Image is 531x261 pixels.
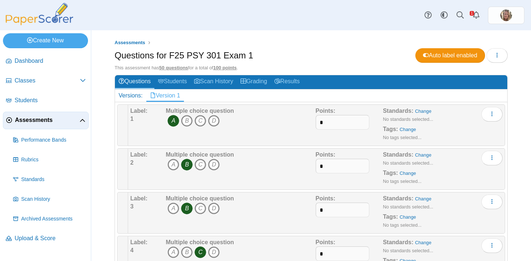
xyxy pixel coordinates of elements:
[468,7,484,23] a: Alerts
[423,52,477,58] span: Auto label enabled
[130,160,134,166] b: 2
[115,49,253,62] h1: Questions for F25 PSY 301 Exam 1
[500,9,512,21] img: ps.HiLHSjYu6LUjlmKa
[115,75,154,89] a: Questions
[10,191,89,208] a: Scan History
[21,215,86,223] span: Archived Assessments
[3,112,89,129] a: Assessments
[208,115,220,127] i: D
[383,248,433,253] small: No standards selected...
[383,170,398,176] b: Tags:
[10,210,89,228] a: Archived Assessments
[481,195,503,209] button: More options
[168,203,179,214] i: A
[159,65,188,70] u: 50 questions
[15,57,86,65] span: Dashboard
[208,159,220,170] i: D
[415,196,431,201] a: Change
[21,137,86,144] span: Performance Bands
[481,238,503,253] button: More options
[3,53,89,70] a: Dashboard
[3,20,76,26] a: PaperScorer
[21,156,86,164] span: Rubrics
[383,151,413,158] b: Standards:
[481,151,503,165] button: More options
[168,246,179,258] i: A
[400,214,416,220] a: Change
[10,151,89,169] a: Rubrics
[130,151,147,158] b: Label:
[3,230,89,247] a: Upload & Score
[10,171,89,188] a: Standards
[383,239,413,245] b: Standards:
[415,108,431,114] a: Change
[195,115,206,127] i: C
[237,75,271,89] a: Grading
[15,96,86,104] span: Students
[383,214,398,220] b: Tags:
[383,126,398,132] b: Tags:
[113,38,147,47] a: Assessments
[383,222,422,228] small: No tags selected...
[316,151,335,158] b: Points:
[208,246,220,258] i: D
[130,239,147,245] b: Label:
[415,240,431,245] a: Change
[488,7,524,24] a: ps.HiLHSjYu6LUjlmKa
[168,115,179,127] i: A
[383,160,433,166] small: No standards selected...
[15,234,86,242] span: Upload & Score
[3,33,88,48] a: Create New
[154,75,191,89] a: Students
[191,75,237,89] a: Scan History
[500,9,512,21] span: Kristalyn Salters-Pedneault
[181,246,193,258] i: B
[316,195,335,201] b: Points:
[130,108,147,114] b: Label:
[15,116,80,124] span: Assessments
[316,108,335,114] b: Points:
[400,127,416,132] a: Change
[3,72,89,90] a: Classes
[383,108,413,114] b: Standards:
[195,159,206,170] i: C
[195,246,206,258] i: C
[166,239,234,245] b: Multiple choice question
[115,65,508,71] div: This assessment has for a total of .
[271,75,303,89] a: Results
[415,152,431,158] a: Change
[168,159,179,170] i: A
[21,196,86,203] span: Scan History
[146,89,184,102] a: Version 1
[130,247,134,253] b: 4
[383,116,433,122] small: No standards selected...
[195,203,206,214] i: C
[208,203,220,214] i: D
[383,204,433,210] small: No standards selected...
[10,131,89,149] a: Performance Bands
[316,239,335,245] b: Points:
[383,195,413,201] b: Standards:
[383,179,422,184] small: No tags selected...
[3,3,76,25] img: PaperScorer
[3,92,89,110] a: Students
[213,65,236,70] u: 100 points
[130,195,147,201] b: Label:
[15,77,80,85] span: Classes
[166,151,234,158] b: Multiple choice question
[115,40,145,45] span: Assessments
[115,89,146,102] div: Versions:
[415,48,485,63] a: Auto label enabled
[130,116,134,122] b: 1
[400,170,416,176] a: Change
[130,203,134,210] b: 3
[383,135,422,140] small: No tags selected...
[481,107,503,122] button: More options
[181,115,193,127] i: B
[181,159,193,170] i: B
[181,203,193,214] i: B
[21,176,86,183] span: Standards
[166,108,234,114] b: Multiple choice question
[166,195,234,201] b: Multiple choice question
